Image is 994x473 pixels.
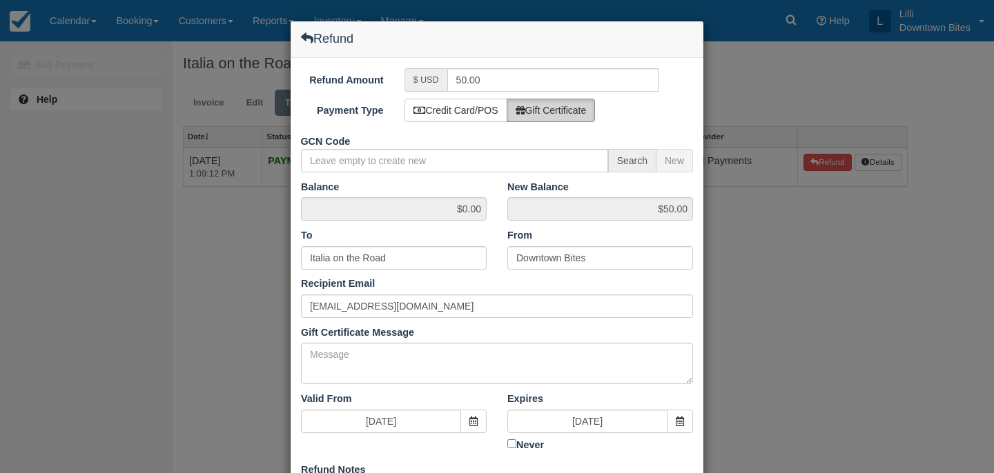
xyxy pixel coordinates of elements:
[507,392,543,406] label: Expires
[301,197,487,221] span: $0.00
[301,32,353,46] h4: Refund
[447,68,659,92] input: Valid number required.
[507,436,693,452] label: Never
[507,197,693,221] span: $50.00
[301,246,487,270] input: Name
[301,276,375,291] label: Recipient Email
[301,294,693,318] input: Email
[656,149,693,172] span: New
[507,246,693,270] input: Name
[301,180,339,194] label: Balance
[301,325,414,340] label: Gift Certificate Message
[507,180,569,194] label: New Balance
[301,228,313,243] label: To
[413,75,439,85] small: $ USD
[507,99,596,122] label: Gift Certificate
[291,68,394,88] label: Refund Amount
[301,392,352,406] label: Valid From
[291,99,394,118] label: Payment Type
[405,99,507,122] label: Credit Card/POS
[507,439,516,448] input: Never
[291,130,394,149] label: GCN Code
[301,149,608,172] input: Leave empty to create new
[608,149,656,172] span: Search
[507,228,532,243] label: From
